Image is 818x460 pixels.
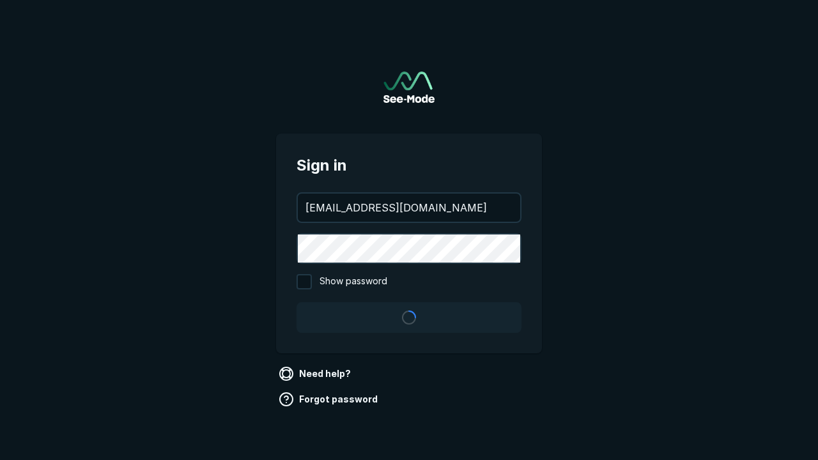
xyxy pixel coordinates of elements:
img: See-Mode Logo [383,72,435,103]
a: Need help? [276,364,356,384]
span: Sign in [297,154,521,177]
input: your@email.com [298,194,520,222]
span: Show password [320,274,387,289]
a: Go to sign in [383,72,435,103]
a: Forgot password [276,389,383,410]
